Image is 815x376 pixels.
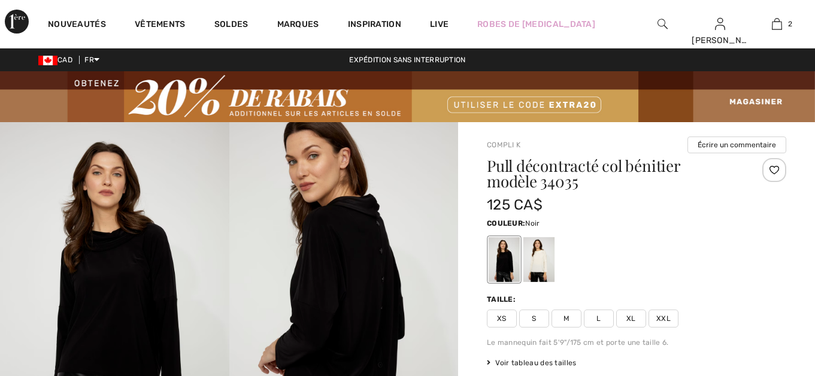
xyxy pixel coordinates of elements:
[487,357,577,368] span: Voir tableau des tailles
[84,56,99,64] span: FR
[616,310,646,328] span: XL
[487,337,786,348] div: Le mannequin fait 5'9"/175 cm et porte une taille 6.
[38,56,57,65] img: Canadian Dollar
[214,19,249,32] a: Soldes
[692,34,747,47] div: [PERSON_NAME]
[48,19,106,32] a: Nouveautés
[487,158,737,189] h1: Pull décontracté col bénitier modèle 34035
[739,286,803,316] iframe: Ouvre un widget dans lequel vous pouvez chatter avec l’un de nos agents
[348,19,401,32] span: Inspiration
[477,18,595,31] a: Robes de [MEDICAL_DATA]
[487,196,543,213] span: 125 CA$
[649,310,678,328] span: XXL
[715,17,725,31] img: Mes infos
[687,137,786,153] button: Écrire un commentaire
[525,219,540,228] span: Noir
[584,310,614,328] span: L
[788,19,792,29] span: 2
[489,237,520,282] div: Noir
[38,56,77,64] span: CAD
[135,19,186,32] a: Vêtements
[487,294,518,305] div: Taille:
[519,310,549,328] span: S
[658,17,668,31] img: recherche
[5,10,29,34] img: 1ère Avenue
[487,219,525,228] span: Couleur:
[487,310,517,328] span: XS
[552,310,581,328] span: M
[277,19,319,32] a: Marques
[487,141,520,149] a: Compli K
[523,237,555,282] div: Ivory
[715,18,725,29] a: Se connecter
[772,17,782,31] img: Mon panier
[749,17,805,31] a: 2
[430,18,449,31] a: Live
